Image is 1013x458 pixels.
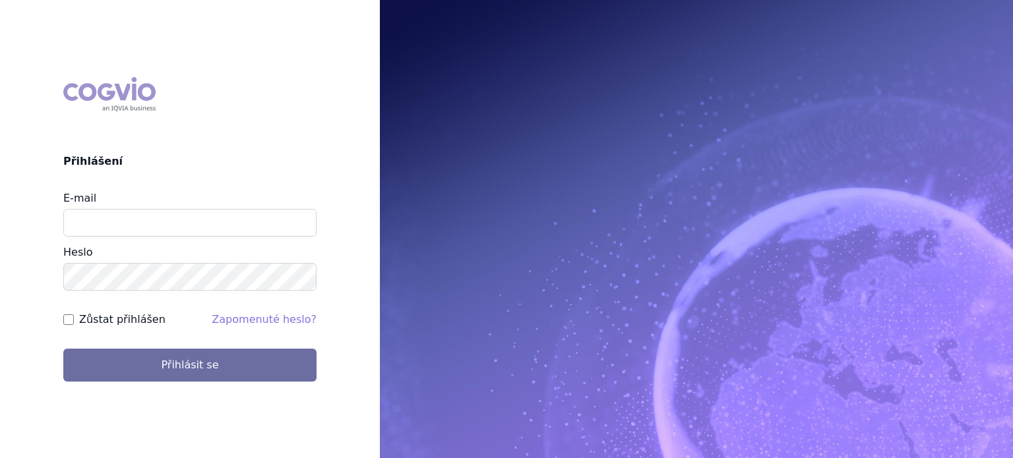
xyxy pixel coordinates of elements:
label: E-mail [63,192,96,204]
h2: Přihlášení [63,154,317,169]
div: COGVIO [63,77,156,111]
label: Heslo [63,246,92,258]
label: Zůstat přihlášen [79,312,166,328]
button: Přihlásit se [63,349,317,382]
a: Zapomenuté heslo? [212,313,317,326]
